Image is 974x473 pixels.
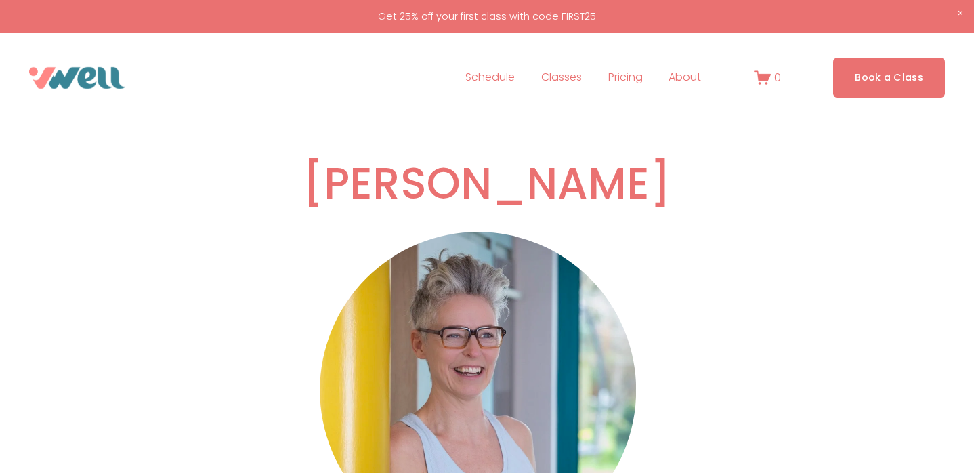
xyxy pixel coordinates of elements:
[833,58,945,98] a: Book a Class
[669,67,701,89] a: folder dropdown
[669,68,701,87] span: About
[286,157,688,211] h1: [PERSON_NAME]
[608,67,643,89] a: Pricing
[774,70,781,85] span: 0
[29,67,125,89] img: VWell
[541,68,582,87] span: Classes
[541,67,582,89] a: folder dropdown
[754,69,781,86] a: 0 items in cart
[465,67,515,89] a: Schedule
